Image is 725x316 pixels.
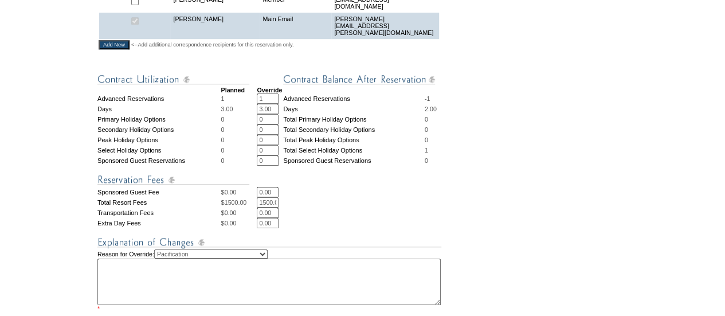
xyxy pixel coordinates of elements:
[221,87,244,93] strong: Planned
[283,93,424,104] td: Advanced Reservations
[97,249,443,312] td: Reason for Override:
[97,145,221,155] td: Select Holiday Options
[97,173,249,187] img: Reservation Fees
[425,106,437,112] span: 2.00
[425,147,428,154] span: 1
[221,116,224,123] span: 0
[425,126,428,133] span: 0
[221,95,224,102] span: 1
[97,235,441,249] img: Explanation of Changes
[221,126,224,133] span: 0
[131,41,294,48] span: <--Add additional correspondence recipients for this reservation only.
[225,220,237,227] span: 0.00
[260,13,331,39] td: Main Email
[425,116,428,123] span: 0
[283,124,424,135] td: Total Secondary Holiday Options
[221,187,257,197] td: $
[97,104,221,114] td: Days
[97,218,221,228] td: Extra Day Fees
[225,199,247,206] span: 1500.00
[97,155,221,166] td: Sponsored Guest Reservations
[221,147,224,154] span: 0
[221,136,224,143] span: 0
[425,95,430,102] span: -1
[283,114,424,124] td: Total Primary Holiday Options
[97,93,221,104] td: Advanced Reservations
[97,114,221,124] td: Primary Holiday Options
[283,104,424,114] td: Days
[225,189,237,196] span: 0.00
[221,157,224,164] span: 0
[97,72,249,87] img: Contract Utilization
[97,124,221,135] td: Secondary Holiday Options
[99,40,130,49] input: Add New
[425,136,428,143] span: 0
[221,218,257,228] td: $
[283,72,435,87] img: Contract Balance After Reservation
[221,197,257,208] td: $
[97,208,221,218] td: Transportation Fees
[170,13,260,39] td: [PERSON_NAME]
[283,155,424,166] td: Sponsored Guest Reservations
[283,135,424,145] td: Total Peak Holiday Options
[425,157,428,164] span: 0
[97,197,221,208] td: Total Resort Fees
[225,209,237,216] span: 0.00
[97,187,221,197] td: Sponsored Guest Fee
[283,145,424,155] td: Total Select Holiday Options
[257,87,282,93] strong: Override
[221,208,257,218] td: $
[97,135,221,145] td: Peak Holiday Options
[331,13,438,39] td: [PERSON_NAME][EMAIL_ADDRESS][PERSON_NAME][DOMAIN_NAME]
[221,106,233,112] span: 3.00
